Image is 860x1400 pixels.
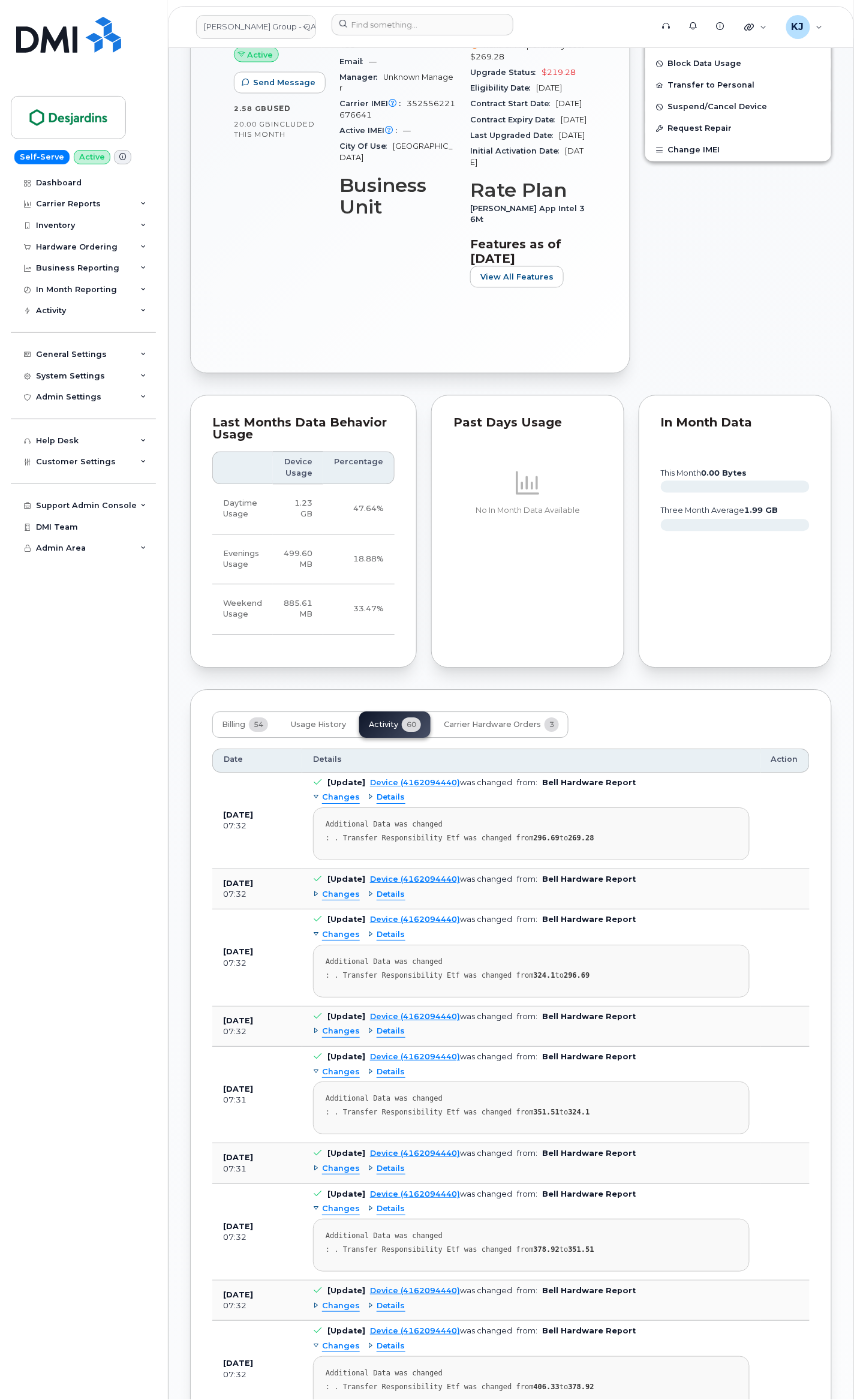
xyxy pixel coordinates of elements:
span: Details [377,1301,405,1312]
b: [Update] [327,1287,365,1296]
a: Device (4162094440) [370,1053,460,1062]
span: [DATE] [561,115,587,124]
strong: 406.33 [534,1383,560,1392]
span: from: [517,1190,537,1199]
button: Send Message [234,72,326,94]
span: 2.58 GB [234,104,267,113]
span: Carrier Hardware Orders [444,720,541,730]
text: three month average [660,506,778,515]
span: Upgrade Status [470,68,542,77]
div: Kobe Justice [778,15,831,39]
text: this month [660,469,747,478]
span: Changes [322,792,360,804]
td: 47.64% [323,485,395,535]
div: Additional Data was changed [326,1095,737,1104]
a: Device (4162094440) [370,1287,460,1296]
span: City Of Use [339,142,393,151]
div: : . Transfer Responsibility Etf was changed from to [326,1108,737,1117]
button: Request Repair [645,118,831,139]
div: Additional Data was changed [326,1232,737,1241]
span: from: [517,915,537,924]
button: Transfer to Personal [645,74,831,96]
span: Manager [339,73,383,82]
span: [DATE] [536,83,562,92]
span: Contract Expiry Date [470,115,561,124]
b: [DATE] [223,879,253,888]
b: [Update] [327,1013,365,1022]
b: Bell Hardware Report [542,1149,636,1158]
span: Unknown Manager [339,73,453,92]
span: from: [517,1149,537,1158]
span: Email [339,57,369,66]
span: Details [377,1204,405,1215]
button: Suspend/Cancel Device [645,96,831,118]
div: was changed [370,1287,512,1296]
span: KJ [792,20,804,34]
b: [DATE] [223,1291,253,1300]
b: [Update] [327,875,365,884]
div: : . Transfer Responsibility Etf was changed from to [326,1246,737,1255]
div: was changed [370,1149,512,1158]
button: Change IMEI [645,139,831,161]
b: [DATE] [223,1359,253,1368]
div: : . Transfer Responsibility Etf was changed from to [326,1383,737,1392]
span: $269.28 [470,52,504,61]
b: Bell Hardware Report [542,1190,636,1199]
span: Details [377,1341,405,1353]
td: 1.23 GB [273,485,323,535]
a: Device (4162094440) [370,1013,460,1022]
span: from: [517,1287,537,1296]
button: Block Data Usage [645,53,831,74]
span: Contract Start Date [470,99,556,108]
b: Bell Hardware Report [542,875,636,884]
span: Changes [322,1341,360,1353]
div: Additional Data was changed [326,821,737,830]
span: Eligibility Date [470,83,536,92]
strong: 269.28 [569,834,594,843]
span: used [267,104,291,113]
span: Active [248,49,273,61]
span: — [369,57,377,66]
div: Additional Data was changed [326,958,737,967]
input: Find something... [332,14,513,35]
span: Send Message [253,77,315,88]
tspan: 0.00 Bytes [702,469,747,478]
span: from: [517,1327,537,1336]
td: 33.47% [323,585,395,635]
tr: Weekdays from 6:00pm to 8:00am [212,535,395,585]
span: Usage History [291,720,346,730]
th: Action [760,749,810,773]
span: Changes [322,1164,360,1175]
span: Details [377,1026,405,1038]
b: [Update] [327,1190,365,1199]
span: View All Features [480,272,554,283]
a: Device (4162094440) [370,875,460,884]
b: [DATE] [223,1153,253,1162]
a: Device (4162094440) [370,1327,460,1336]
b: [DATE] [223,1017,253,1026]
td: Weekend Usage [212,585,273,635]
span: Details [313,755,342,765]
span: Changes [322,1026,360,1038]
div: 07:32 [223,890,291,900]
strong: 378.92 [569,1383,594,1392]
strong: 351.51 [534,1108,560,1117]
strong: 378.92 [534,1246,560,1254]
span: Changes [322,1204,360,1215]
td: 885.61 MB [273,585,323,635]
span: Initial Activation Date [470,146,565,155]
div: Past Days Usage [453,417,602,429]
span: Details [377,930,405,941]
span: from: [517,875,537,884]
b: [DATE] [223,1085,253,1094]
span: Active IMEI [339,126,403,135]
span: Details [377,1067,405,1078]
div: Quicklinks [736,15,775,39]
b: [Update] [327,1053,365,1062]
b: [DATE] [223,811,253,820]
span: Changes [322,1301,360,1312]
span: Changes [322,930,360,941]
tspan: 1.99 GB [745,506,778,515]
div: was changed [370,875,512,884]
h3: Business Unit [339,175,456,218]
